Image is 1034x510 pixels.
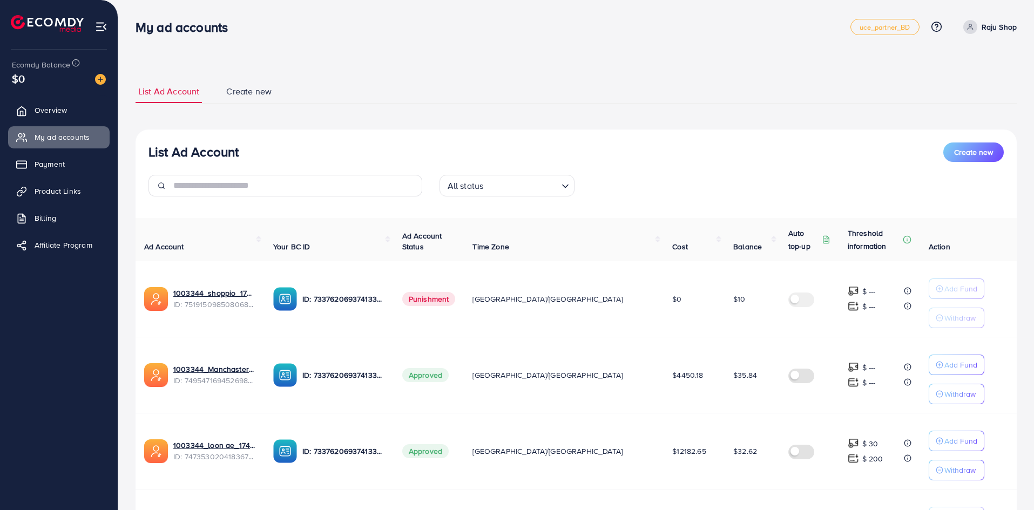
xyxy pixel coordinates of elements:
[959,20,1017,34] a: Raju Shop
[988,461,1026,502] iframe: Chat
[302,445,385,458] p: ID: 7337620693741338625
[848,301,859,312] img: top-up amount
[672,446,706,457] span: $12182.65
[273,241,310,252] span: Your BC ID
[929,431,984,451] button: Add Fund
[8,126,110,148] a: My ad accounts
[138,85,199,98] span: List Ad Account
[402,444,449,458] span: Approved
[848,285,859,297] img: top-up amount
[672,370,703,380] span: $4450.18
[144,241,184,252] span: Ad Account
[472,241,509,252] span: Time Zone
[862,285,876,298] p: $ ---
[944,464,976,477] p: Withdraw
[944,311,976,324] p: Withdraw
[8,234,110,256] a: Affiliate Program
[173,299,256,310] span: ID: 7519150985080684551
[173,440,256,451] a: 1003344_loon ae_1740066863007
[8,99,110,121] a: Overview
[35,186,81,196] span: Product Links
[173,440,256,462] div: <span class='underline'>1003344_loon ae_1740066863007</span></br>7473530204183674896
[402,230,442,252] span: Ad Account Status
[472,370,623,380] span: [GEOGRAPHIC_DATA]/[GEOGRAPHIC_DATA]
[226,85,272,98] span: Create new
[733,446,757,457] span: $32.62
[8,153,110,175] a: Payment
[848,362,859,373] img: top-up amount
[35,105,67,115] span: Overview
[173,288,256,298] a: 1003344_shoppio_1750688962312
[672,294,681,304] span: $0
[982,21,1017,33] p: Raju Shop
[273,287,297,311] img: ic-ba-acc.ded83a64.svg
[788,227,820,253] p: Auto top-up
[144,439,168,463] img: ic-ads-acc.e4c84228.svg
[672,241,688,252] span: Cost
[486,176,557,194] input: Search for option
[144,287,168,311] img: ic-ads-acc.e4c84228.svg
[472,446,623,457] span: [GEOGRAPHIC_DATA]/[GEOGRAPHIC_DATA]
[929,384,984,404] button: Withdraw
[445,178,486,194] span: All status
[173,364,256,386] div: <span class='underline'>1003344_Manchaster_1745175503024</span></br>7495471694526988304
[402,292,456,306] span: Punishment
[954,147,993,158] span: Create new
[302,369,385,382] p: ID: 7337620693741338625
[136,19,236,35] h3: My ad accounts
[848,453,859,464] img: top-up amount
[733,294,745,304] span: $10
[862,437,878,450] p: $ 30
[95,21,107,33] img: menu
[929,241,950,252] span: Action
[733,370,757,380] span: $35.84
[11,15,84,32] img: logo
[848,377,859,388] img: top-up amount
[173,288,256,310] div: <span class='underline'>1003344_shoppio_1750688962312</span></br>7519150985080684551
[302,293,385,305] p: ID: 7337620693741338625
[943,142,1004,162] button: Create new
[944,387,976,400] p: Withdraw
[862,361,876,374] p: $ ---
[850,19,919,35] a: uce_partner_BD
[929,278,984,299] button: Add Fund
[95,74,106,85] img: image
[929,460,984,480] button: Withdraw
[862,376,876,389] p: $ ---
[944,282,977,295] p: Add Fund
[440,175,575,196] div: Search for option
[148,144,239,160] h3: List Ad Account
[848,227,901,253] p: Threshold information
[273,363,297,387] img: ic-ba-acc.ded83a64.svg
[12,59,70,70] span: Ecomdy Balance
[8,180,110,202] a: Product Links
[860,24,910,31] span: uce_partner_BD
[402,368,449,382] span: Approved
[944,358,977,371] p: Add Fund
[862,300,876,313] p: $ ---
[173,375,256,386] span: ID: 7495471694526988304
[35,213,56,223] span: Billing
[173,364,256,375] a: 1003344_Manchaster_1745175503024
[173,451,256,462] span: ID: 7473530204183674896
[35,159,65,169] span: Payment
[929,355,984,375] button: Add Fund
[862,452,883,465] p: $ 200
[472,294,623,304] span: [GEOGRAPHIC_DATA]/[GEOGRAPHIC_DATA]
[733,241,762,252] span: Balance
[12,71,25,86] span: $0
[944,434,977,447] p: Add Fund
[273,439,297,463] img: ic-ba-acc.ded83a64.svg
[144,363,168,387] img: ic-ads-acc.e4c84228.svg
[8,207,110,229] a: Billing
[35,132,90,142] span: My ad accounts
[848,438,859,449] img: top-up amount
[929,308,984,328] button: Withdraw
[35,240,92,250] span: Affiliate Program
